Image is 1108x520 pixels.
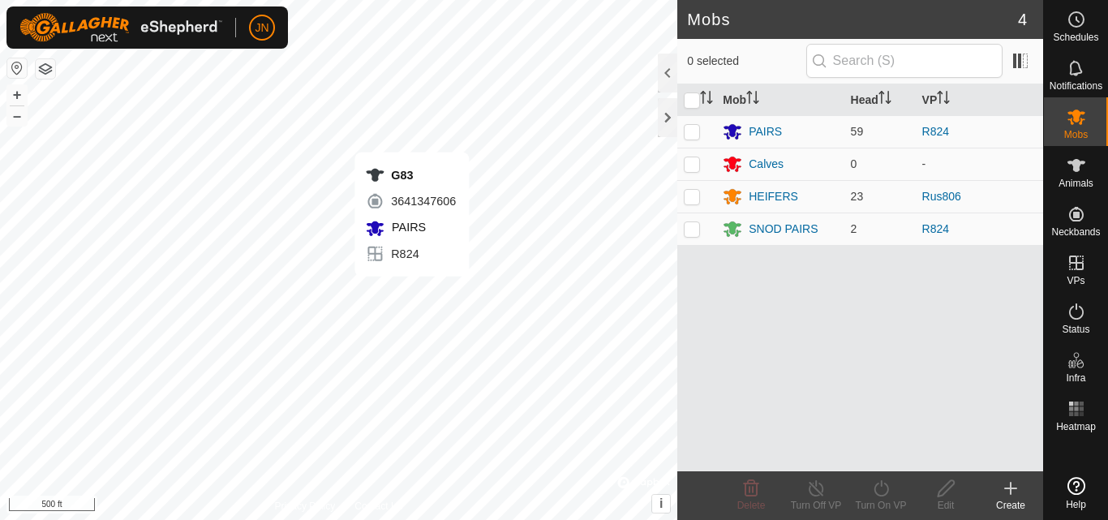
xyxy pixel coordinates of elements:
[255,19,268,37] span: JN
[749,156,784,173] div: Calves
[749,123,782,140] div: PAIRS
[365,244,456,264] div: R824
[937,93,950,106] p-sorticon: Activate to sort
[365,191,456,211] div: 3641347606
[1067,276,1084,286] span: VPs
[1056,422,1096,432] span: Heatmap
[851,125,864,138] span: 59
[848,498,913,513] div: Turn On VP
[659,496,663,510] span: i
[1059,178,1093,188] span: Animals
[913,498,978,513] div: Edit
[978,498,1043,513] div: Create
[1062,324,1089,334] span: Status
[922,222,949,235] a: R824
[916,84,1043,116] th: VP
[737,500,766,511] span: Delete
[922,125,949,138] a: R824
[916,148,1043,180] td: -
[354,499,402,514] a: Contact Us
[36,59,55,79] button: Map Layers
[652,495,670,513] button: i
[749,188,798,205] div: HEIFERS
[687,53,805,70] span: 0 selected
[687,10,1018,29] h2: Mobs
[19,13,222,42] img: Gallagher Logo
[746,93,759,106] p-sorticon: Activate to sort
[922,190,961,203] a: Rus806
[700,93,713,106] p-sorticon: Activate to sort
[844,84,916,116] th: Head
[878,93,891,106] p-sorticon: Activate to sort
[1066,500,1086,509] span: Help
[1018,7,1027,32] span: 4
[784,498,848,513] div: Turn Off VP
[806,44,1003,78] input: Search (S)
[7,106,27,126] button: –
[749,221,818,238] div: SNOD PAIRS
[1050,81,1102,91] span: Notifications
[7,58,27,78] button: Reset Map
[1044,471,1108,516] a: Help
[275,499,336,514] a: Privacy Policy
[388,221,426,234] span: PAIRS
[851,222,857,235] span: 2
[851,190,864,203] span: 23
[7,85,27,105] button: +
[851,157,857,170] span: 0
[1051,227,1100,237] span: Neckbands
[716,84,844,116] th: Mob
[365,165,456,185] div: G83
[1064,130,1088,140] span: Mobs
[1066,373,1085,383] span: Infra
[1053,32,1098,42] span: Schedules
